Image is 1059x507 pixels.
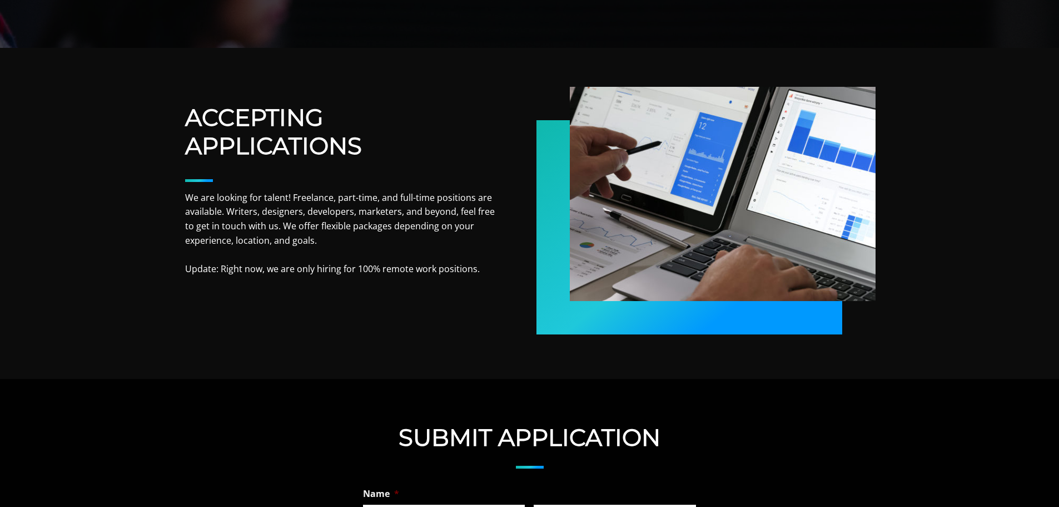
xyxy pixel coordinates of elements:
[859,378,1059,507] iframe: Chat Widget
[570,87,876,301] img: SEO Marketing NH
[185,104,495,160] h2: ACCEPTING APPLICATIONS
[363,488,399,500] label: Name
[185,191,495,277] p: We are looking for talent! Freelance, part-time, and full-time positions are available. Writers, ...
